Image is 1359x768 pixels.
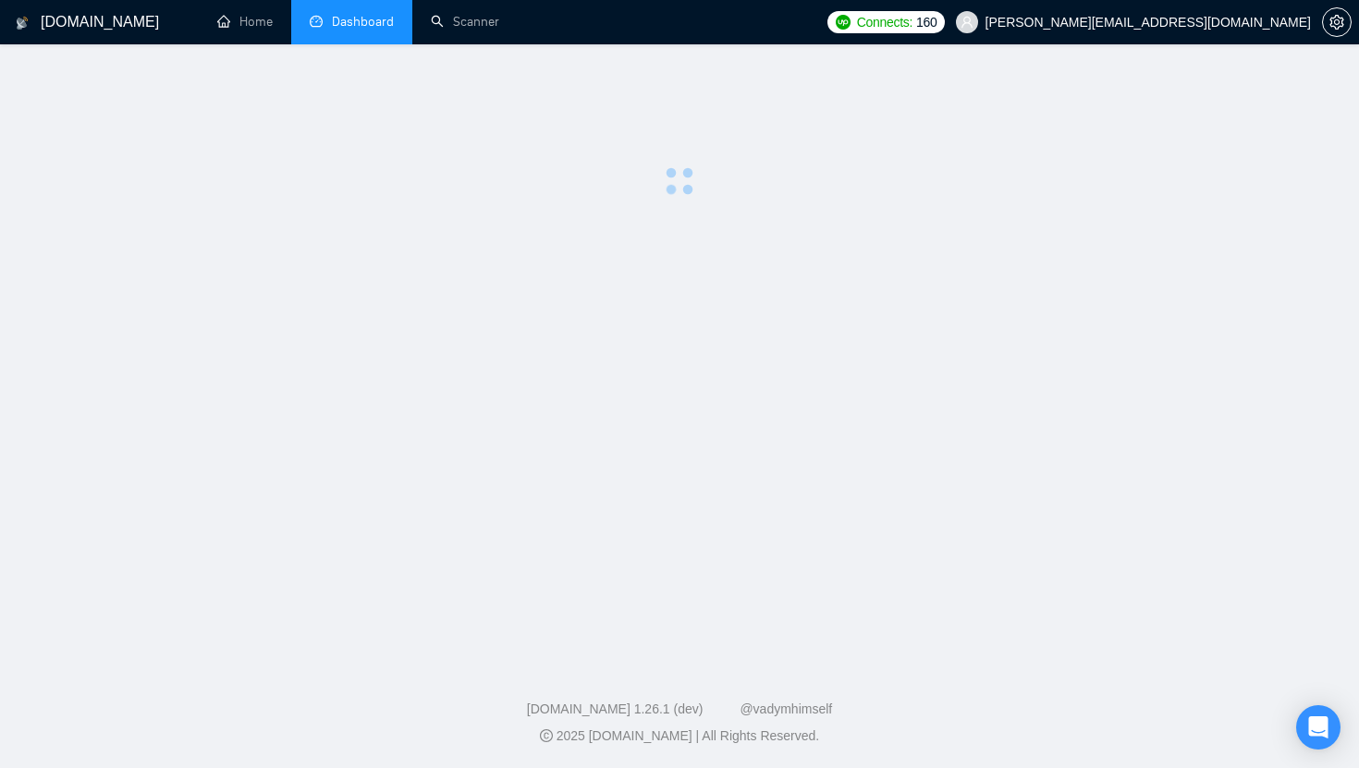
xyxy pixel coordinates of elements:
[1322,15,1352,30] a: setting
[836,15,851,30] img: upwork-logo.png
[540,729,553,742] span: copyright
[332,14,394,30] span: Dashboard
[1322,7,1352,37] button: setting
[16,8,29,38] img: logo
[310,15,323,28] span: dashboard
[15,726,1344,746] div: 2025 [DOMAIN_NAME] | All Rights Reserved.
[217,14,273,30] a: homeHome
[431,14,499,30] a: searchScanner
[527,701,704,716] a: [DOMAIN_NAME] 1.26.1 (dev)
[1296,705,1341,750] div: Open Intercom Messenger
[961,16,973,29] span: user
[740,701,832,716] a: @vadymhimself
[857,12,912,32] span: Connects:
[916,12,937,32] span: 160
[1323,15,1351,30] span: setting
